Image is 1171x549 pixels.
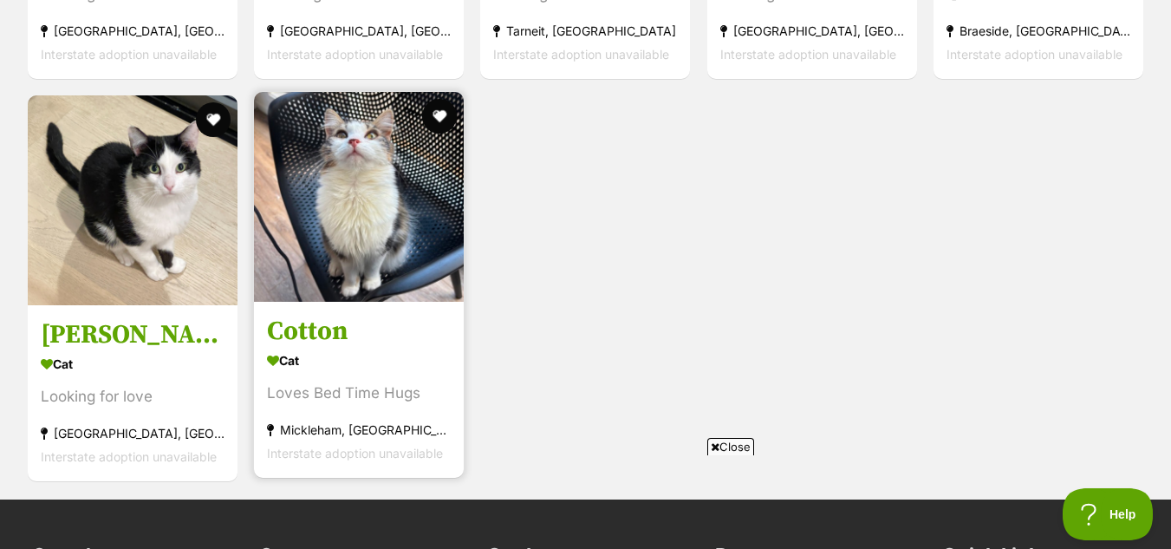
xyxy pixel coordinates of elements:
span: Close [707,438,754,455]
div: Looking for love [41,384,224,408]
a: [PERSON_NAME] Cat Looking for love [GEOGRAPHIC_DATA], [GEOGRAPHIC_DATA] Interstate adoption unava... [28,304,237,480]
img: Miguel [28,95,237,305]
div: Braeside, [GEOGRAPHIC_DATA] [947,19,1130,42]
img: Cotton [254,92,464,302]
div: Mickleham, [GEOGRAPHIC_DATA] [267,417,451,441]
a: Cotton Cat Loves Bed Time Hugs Mickleham, [GEOGRAPHIC_DATA] Interstate adoption unavailable favou... [254,301,464,477]
div: Loves Bed Time Hugs [267,381,451,404]
div: Cat [267,347,451,372]
span: Interstate adoption unavailable [41,448,217,463]
span: Interstate adoption unavailable [267,445,443,460]
iframe: Help Scout Beacon - Open [1063,488,1154,540]
span: Interstate adoption unavailable [947,47,1122,62]
div: Tarneit, [GEOGRAPHIC_DATA] [493,19,677,42]
button: favourite [196,102,231,137]
div: [GEOGRAPHIC_DATA], [GEOGRAPHIC_DATA] [41,19,224,42]
div: Cat [41,350,224,376]
span: Interstate adoption unavailable [720,47,896,62]
span: Interstate adoption unavailable [41,47,217,62]
h3: Cotton [267,314,451,347]
div: [GEOGRAPHIC_DATA], [GEOGRAPHIC_DATA] [720,19,904,42]
button: favourite [422,99,457,134]
h3: [PERSON_NAME] [41,317,224,350]
iframe: Advertisement [166,462,1006,540]
div: [GEOGRAPHIC_DATA], [GEOGRAPHIC_DATA] [41,421,224,444]
span: Interstate adoption unavailable [493,47,669,62]
div: [GEOGRAPHIC_DATA], [GEOGRAPHIC_DATA] [267,19,451,42]
span: Interstate adoption unavailable [267,47,443,62]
